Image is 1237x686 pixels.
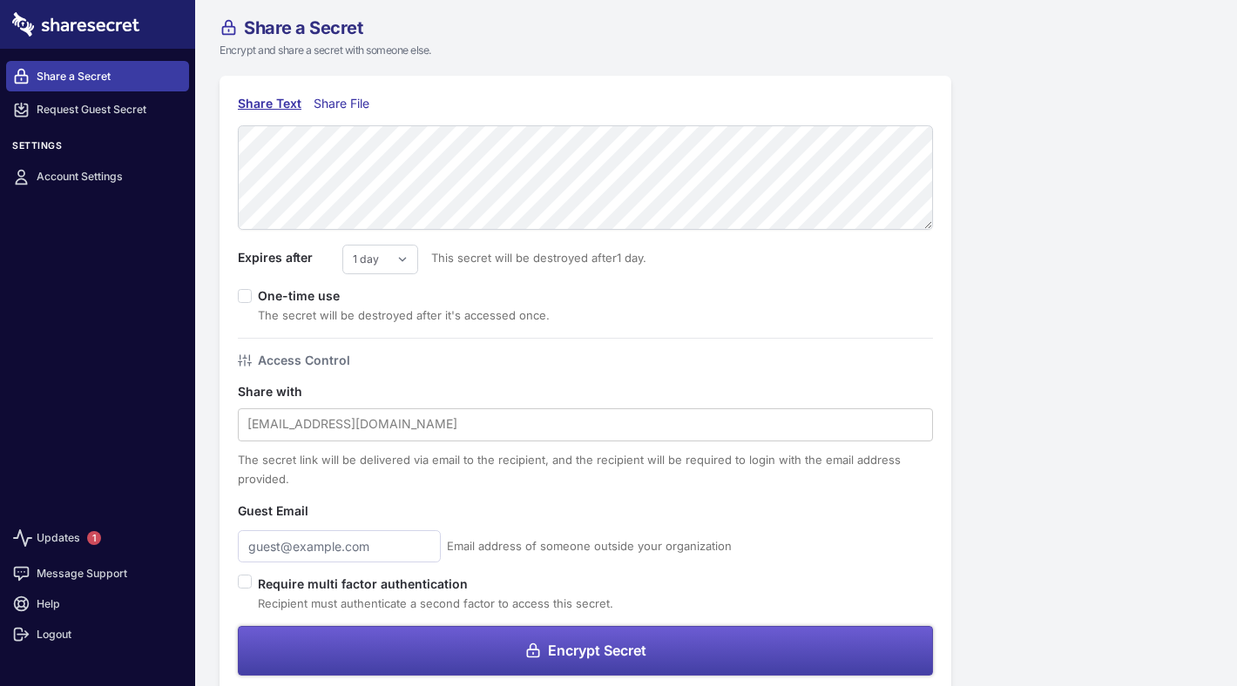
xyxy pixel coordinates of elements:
[238,382,342,401] label: Share with
[238,94,301,113] div: Share Text
[6,162,189,192] a: Account Settings
[258,596,613,610] span: Recipient must authenticate a second factor to access this secret.
[314,94,377,113] div: Share File
[258,288,353,303] label: One-time use
[6,95,189,125] a: Request Guest Secret
[238,626,933,676] button: Encrypt Secret
[6,588,189,619] a: Help
[238,501,342,521] label: Guest Email
[258,351,350,370] h4: Access Control
[238,248,342,267] label: Expires after
[87,531,101,545] span: 1
[6,61,189,91] a: Share a Secret
[6,619,189,649] a: Logout
[6,518,189,558] a: Updates1
[418,248,646,267] span: This secret will be destroyed after 1 day .
[258,306,550,325] div: The secret will be destroyed after it's accessed once.
[447,536,732,555] span: Email address of someone outside your organization
[258,575,613,594] label: Require multi factor authentication
[6,558,189,588] a: Message Support
[220,43,1049,58] p: Encrypt and share a secret with someone else.
[244,19,362,37] span: Share a Secret
[548,643,646,657] span: Encrypt Secret
[6,140,189,158] h3: Settings
[238,530,441,562] input: guest@example.com
[238,453,901,486] span: The secret link will be delivered via email to the recipient, and the recipient will be required ...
